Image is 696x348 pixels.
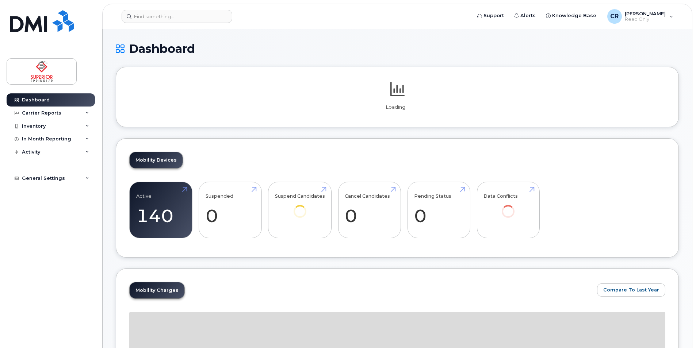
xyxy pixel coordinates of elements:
span: Compare To Last Year [603,286,659,293]
a: Pending Status 0 [414,186,463,234]
a: Mobility Devices [130,152,183,168]
a: Mobility Charges [130,282,184,298]
a: Suspend Candidates [275,186,325,228]
a: Data Conflicts [483,186,533,228]
a: Active 140 [136,186,186,234]
p: Loading... [129,104,665,111]
button: Compare To Last Year [597,283,665,297]
a: Suspended 0 [206,186,255,234]
a: Cancel Candidates 0 [345,186,394,234]
h1: Dashboard [116,42,679,55]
